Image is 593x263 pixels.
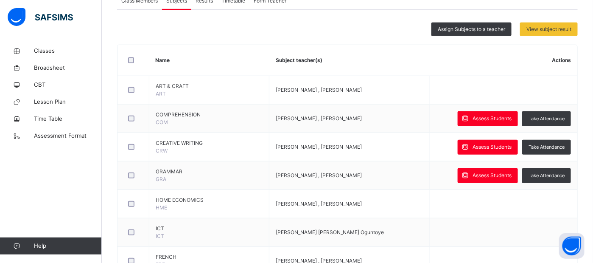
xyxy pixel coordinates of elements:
span: Broadsheet [34,64,102,72]
button: Open asap [559,233,585,259]
span: Assess Students [473,172,512,179]
span: Assign Subjects to a teacher [438,25,505,33]
span: HME [156,204,167,211]
span: [PERSON_NAME] , [PERSON_NAME] [276,172,362,178]
th: Name [149,45,269,76]
th: Actions [430,45,577,76]
span: ART & CRAFT [156,82,263,90]
span: Classes [34,47,102,55]
span: ICT [156,225,263,232]
span: Assessment Format [34,132,102,140]
span: COM [156,119,168,125]
span: HOME ECONOMICS [156,196,263,204]
img: safsims [8,8,73,26]
span: Take Attendance [529,115,565,122]
span: [PERSON_NAME] , [PERSON_NAME] [276,201,362,207]
span: [PERSON_NAME] , [PERSON_NAME] [276,144,362,150]
span: Take Attendance [529,172,565,179]
span: CREATIVE WRITING [156,139,263,147]
span: Assess Students [473,143,512,151]
th: Subject teacher(s) [269,45,430,76]
span: View subject result [526,25,571,33]
span: CBT [34,81,102,89]
span: Help [34,242,101,250]
span: Take Attendance [529,144,565,151]
span: ICT [156,233,164,239]
span: ART [156,90,166,97]
span: [PERSON_NAME] , [PERSON_NAME] [276,115,362,122]
span: CRW [156,147,168,154]
span: Lesson Plan [34,98,102,106]
span: Time Table [34,115,102,123]
span: FRENCH [156,253,263,261]
span: GRAMMAR [156,168,263,175]
span: COMPREHENSION [156,111,263,119]
span: Assess Students [473,115,512,122]
span: GRA [156,176,166,182]
span: [PERSON_NAME] , [PERSON_NAME] [276,87,362,93]
span: [PERSON_NAME] [PERSON_NAME] Oguntoye [276,229,384,235]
